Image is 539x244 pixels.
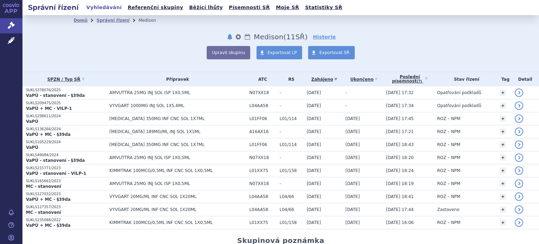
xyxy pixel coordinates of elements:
[249,181,276,186] span: N07XX18
[511,72,539,86] th: Detail
[515,140,523,149] a: detail
[346,103,347,108] span: -
[500,128,506,135] a: +
[246,72,276,86] th: ATC
[437,116,460,121] span: ROZ – NPM
[280,116,303,121] span: L01/114
[249,155,276,160] span: N07XX18
[109,90,246,95] span: AMVUTTRA 25MG INJ SOL ISP 1X0,5ML
[26,114,106,119] p: SUKLS298611/2024
[515,153,523,162] a: detail
[515,218,523,227] a: detail
[109,129,246,134] span: [MEDICAL_DATA] 189MG/ML INJ SOL 1X1ML
[227,3,272,12] a: Písemnosti SŘ
[280,181,303,186] span: -
[386,142,414,147] span: [DATE] 18:43
[280,142,303,147] span: L01/114
[307,220,321,225] span: [DATE]
[74,18,87,23] a: Domů
[500,154,506,161] a: +
[22,2,84,12] h2: Správní řízení
[346,207,360,212] span: [DATE]
[500,90,506,96] a: +
[386,220,414,225] span: [DATE] 16:06
[500,193,506,200] a: +
[307,116,321,121] span: [DATE]
[386,207,414,212] span: [DATE] 17:44
[26,145,38,150] strong: VaPÚ
[386,90,414,95] span: [DATE] 17:32
[307,207,321,212] span: [DATE]
[249,207,276,212] span: L04AA58
[26,153,106,158] p: SUKLS49084/2024
[346,220,360,225] span: [DATE]
[386,194,414,199] span: [DATE] 18:41
[346,142,360,147] span: [DATE]
[437,155,460,160] span: ROZ – NPM
[26,179,106,184] p: SUKLS165662/2023
[307,181,321,186] span: [DATE]
[386,155,414,160] span: [DATE] 18:20
[126,3,185,12] a: Referenční skupiny
[437,207,459,212] span: Zastaveno
[109,220,246,225] span: KIMMTRAK 100MCG/0,5ML INF CNC SOL 1X0,5ML
[500,167,506,174] a: +
[235,33,242,41] button: nastavení
[307,168,321,173] span: [DATE]
[500,103,506,109] a: +
[254,33,284,41] span: Medison
[26,218,106,223] p: SUKLS235088/2022
[319,50,350,55] span: Exportovat SŘ
[417,79,422,84] abbr: (?)
[84,3,124,12] a: Vyhledávání
[26,93,85,98] strong: VaPÚ - stanovení - §39da
[500,180,506,187] a: +
[500,116,506,122] a: +
[346,168,360,173] span: [DATE]
[307,142,321,147] span: [DATE]
[106,72,246,86] th: Přípravek
[26,223,71,228] strong: VaPÚ + MC - §39da
[187,3,225,12] a: Běžící lhůty
[515,192,523,201] a: detail
[109,194,246,199] span: VYVGART 20MG/ML INF CNC SOL 1X20ML
[280,129,303,134] span: -
[307,90,321,95] span: [DATE]
[26,106,72,111] strong: VaPÚ + MC - VILP-1
[500,219,506,226] a: +
[26,171,86,176] strong: VaPÚ - stanovení - VILP-1
[249,220,276,225] span: L01XX75
[437,103,481,108] span: Opatřování podkladů
[437,181,460,186] span: ROZ – NPM
[280,103,303,108] span: -
[346,194,360,199] span: [DATE]
[26,184,61,189] strong: MC - stanovení
[307,129,321,134] span: [DATE]
[515,114,523,123] a: detail
[26,210,61,215] strong: MC - stanovení
[97,18,129,23] a: Správní řízení
[386,168,414,173] span: [DATE] 18:24
[249,168,276,173] span: L01XX75
[346,74,383,84] a: Ukončeno
[515,179,523,188] a: detail
[346,181,360,186] span: [DATE]
[26,132,71,137] strong: VaPÚ + MC - §39da
[303,3,344,12] a: Statistiky SŘ
[515,127,523,136] a: detail
[257,46,302,59] a: Exportovat LP
[308,46,355,59] a: Exportovat SŘ
[284,33,308,41] span: ( SŘ)
[346,90,347,95] span: -
[515,88,523,97] a: detail
[109,142,246,147] span: [MEDICAL_DATA] 350MG INF CNC SOL 1X7ML
[280,207,303,212] span: L04/66
[26,127,106,132] p: SUKLS136266/2024
[437,220,460,225] span: ROZ – NPM
[280,90,303,95] span: -
[515,101,523,110] a: detail
[26,119,38,124] strong: VaPÚ
[386,72,434,86] a: Poslednípísemnost(?)
[515,166,523,175] a: detail
[109,181,246,186] span: AMVUTTRA 25MG INJ SOL ISP 1X0,5ML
